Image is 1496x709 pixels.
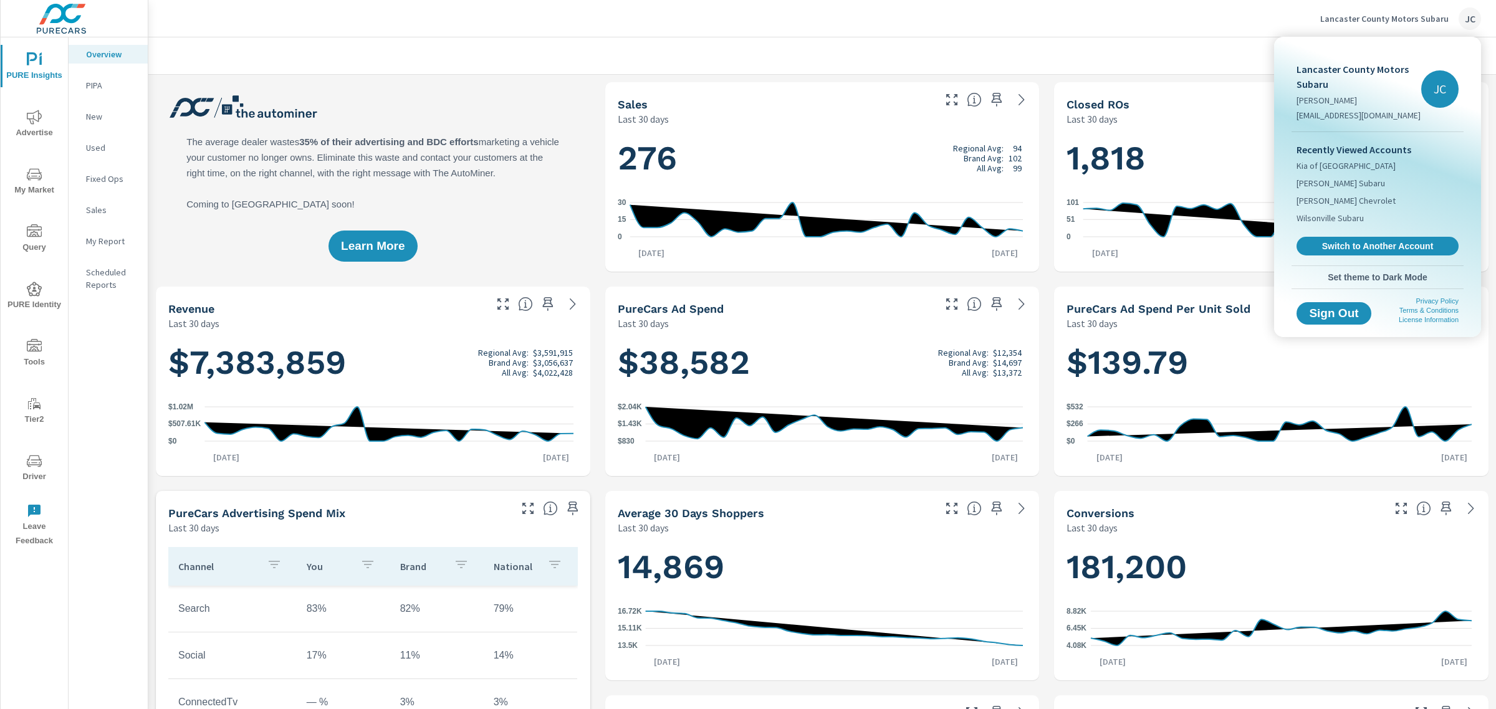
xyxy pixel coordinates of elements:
a: Privacy Policy [1416,297,1459,305]
p: Recently Viewed Accounts [1297,142,1459,157]
a: Switch to Another Account [1297,237,1459,255]
div: JC [1421,70,1459,108]
span: Kia of [GEOGRAPHIC_DATA] [1297,159,1396,172]
span: [PERSON_NAME] Chevrolet [1297,194,1396,207]
p: [PERSON_NAME] [1297,94,1421,107]
button: Set theme to Dark Mode [1292,266,1464,288]
span: Set theme to Dark Mode [1297,272,1459,283]
p: Lancaster County Motors Subaru [1297,62,1421,92]
button: Sign Out [1297,302,1371,325]
span: Wilsonville Subaru [1297,212,1364,224]
span: [PERSON_NAME] Subaru [1297,177,1385,189]
span: Sign Out [1307,308,1361,319]
span: Switch to Another Account [1303,240,1452,252]
a: Terms & Conditions [1399,307,1459,314]
a: License Information [1399,316,1459,323]
p: [EMAIL_ADDRESS][DOMAIN_NAME] [1297,109,1421,121]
